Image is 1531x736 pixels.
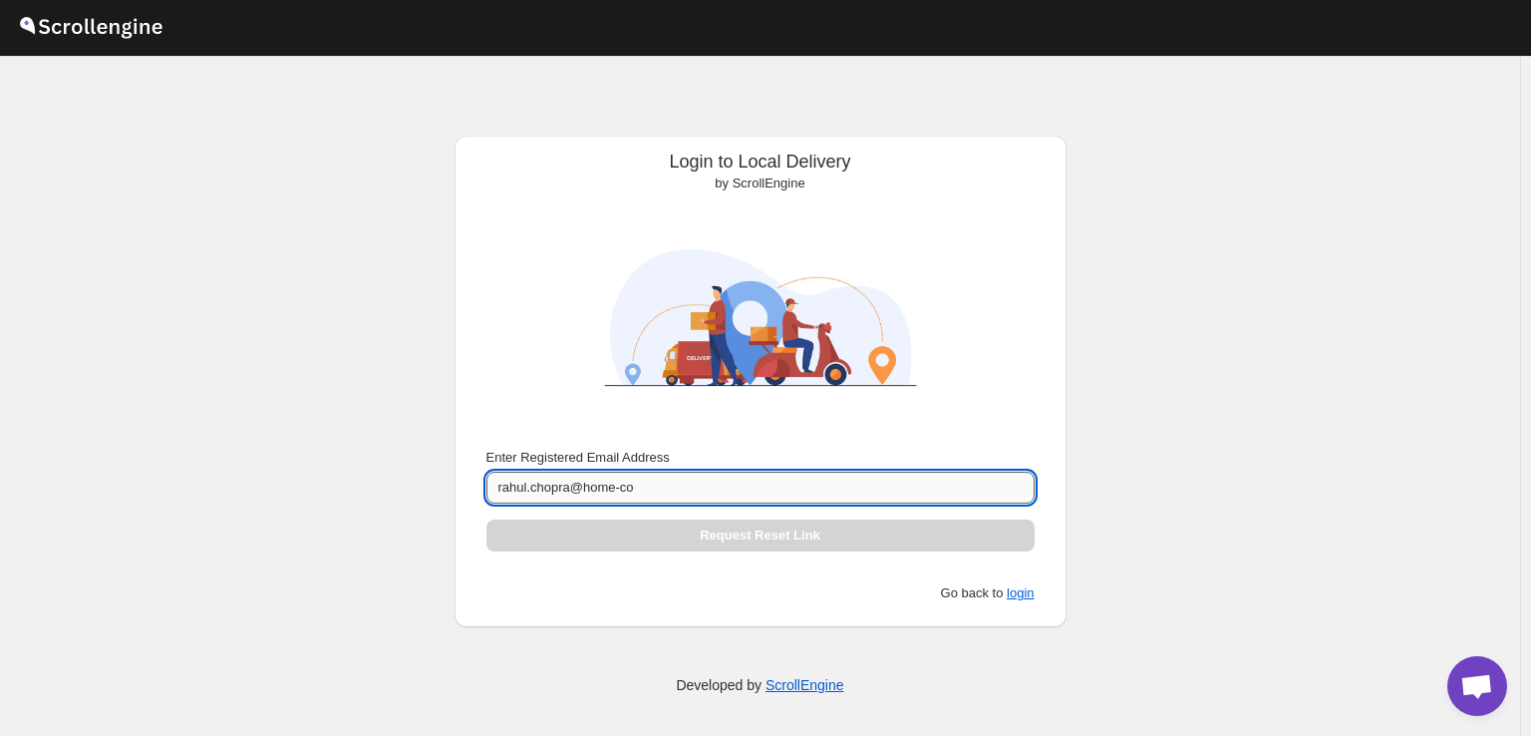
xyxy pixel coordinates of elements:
[765,677,844,693] a: ScrollEngine
[1007,585,1034,600] button: login
[715,176,804,190] span: by ScrollEngine
[470,152,1051,193] div: Login to Local Delivery
[586,201,935,434] img: ScrollEngine
[1447,656,1507,716] div: Open chat
[676,675,843,695] p: Developed by
[486,450,670,465] span: Enter Registered Email Address
[486,583,1035,603] p: Go back to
